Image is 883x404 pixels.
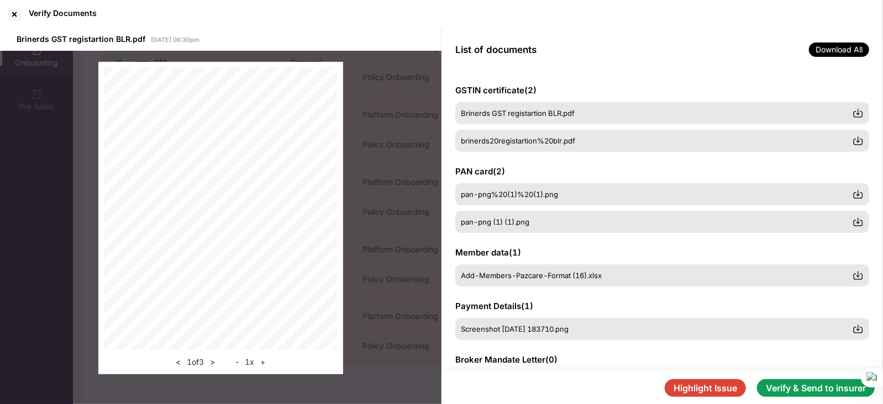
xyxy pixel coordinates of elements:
span: Broker Mandate Letter ( 0 ) [455,354,558,365]
button: Verify & Send to insurer [757,379,875,397]
span: Payment Details ( 1 ) [455,301,533,311]
span: Download All [809,42,869,57]
button: - [232,355,242,369]
span: brinerds20registartion%20blr.pdf [461,136,575,145]
span: pan-png%20(1)%20(1).png [461,190,558,199]
button: > [207,355,218,369]
img: svg+xml;base64,PHN2ZyBpZD0iRG93bmxvYWQtMzJ4MzIiIHhtbG5zPSJodHRwOi8vd3d3LnczLm9yZy8yMDAwL3N2ZyIgd2... [853,216,864,227]
img: svg+xml;base64,PHN2ZyBpZD0iRG93bmxvYWQtMzJ4MzIiIHhtbG5zPSJodHRwOi8vd3d3LnczLm9yZy8yMDAwL3N2ZyIgd2... [853,323,864,334]
span: Screenshot [DATE] 183710.png [461,325,569,333]
button: + [257,355,269,369]
button: Highlight Issue [665,379,746,397]
span: PAN card ( 2 ) [455,166,505,177]
div: 1 x [232,355,269,369]
span: Brinerds GST registartion BLR.pdf [461,109,575,118]
button: < [172,355,184,369]
img: svg+xml;base64,PHN2ZyBpZD0iRG93bmxvYWQtMzJ4MzIiIHhtbG5zPSJodHRwOi8vd3d3LnczLm9yZy8yMDAwL3N2ZyIgd2... [853,189,864,200]
span: GSTIN certificate ( 2 ) [455,85,537,95]
span: Member data ( 1 ) [455,247,521,258]
span: Add-Members-Pazcare-Format (16).xlsx [461,271,602,280]
span: [DATE] 06:30pm [151,36,199,44]
div: Verify Documents [29,8,97,18]
img: svg+xml;base64,PHN2ZyBpZD0iRG93bmxvYWQtMzJ4MzIiIHhtbG5zPSJodHRwOi8vd3d3LnczLm9yZy8yMDAwL3N2ZyIgd2... [853,270,864,281]
span: pan-png (1) (1).png [461,217,529,226]
div: 1 of 3 [172,355,218,369]
img: svg+xml;base64,PHN2ZyBpZD0iRG93bmxvYWQtMzJ4MzIiIHhtbG5zPSJodHRwOi8vd3d3LnczLm9yZy8yMDAwL3N2ZyIgd2... [853,108,864,119]
img: svg+xml;base64,PHN2ZyBpZD0iRG93bmxvYWQtMzJ4MzIiIHhtbG5zPSJodHRwOi8vd3d3LnczLm9yZy8yMDAwL3N2ZyIgd2... [853,135,864,146]
span: Brinerds GST registartion BLR.pdf [17,34,145,44]
span: List of documents [455,44,537,55]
